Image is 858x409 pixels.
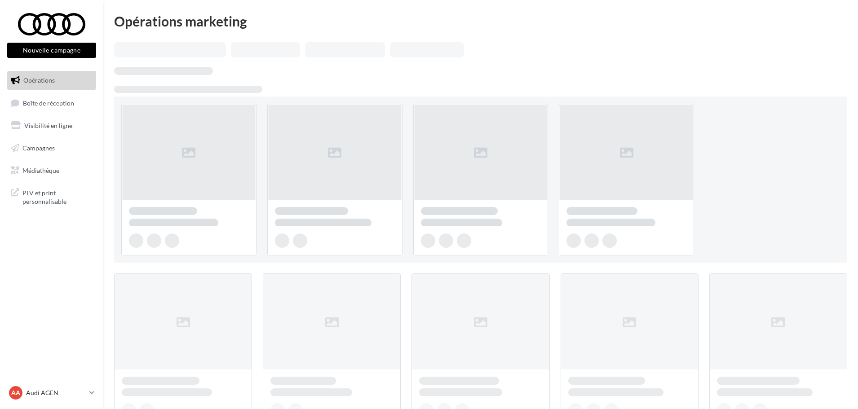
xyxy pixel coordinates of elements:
[5,116,98,135] a: Visibilité en ligne
[5,183,98,210] a: PLV et print personnalisable
[23,76,55,84] span: Opérations
[7,384,96,401] a: AA Audi AGEN
[5,93,98,113] a: Boîte de réception
[26,388,86,397] p: Audi AGEN
[22,166,59,174] span: Médiathèque
[5,139,98,158] a: Campagnes
[22,187,93,206] span: PLV et print personnalisable
[114,14,847,28] div: Opérations marketing
[23,99,74,106] span: Boîte de réception
[24,122,72,129] span: Visibilité en ligne
[5,161,98,180] a: Médiathèque
[11,388,20,397] span: AA
[5,71,98,90] a: Opérations
[7,43,96,58] button: Nouvelle campagne
[22,144,55,152] span: Campagnes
